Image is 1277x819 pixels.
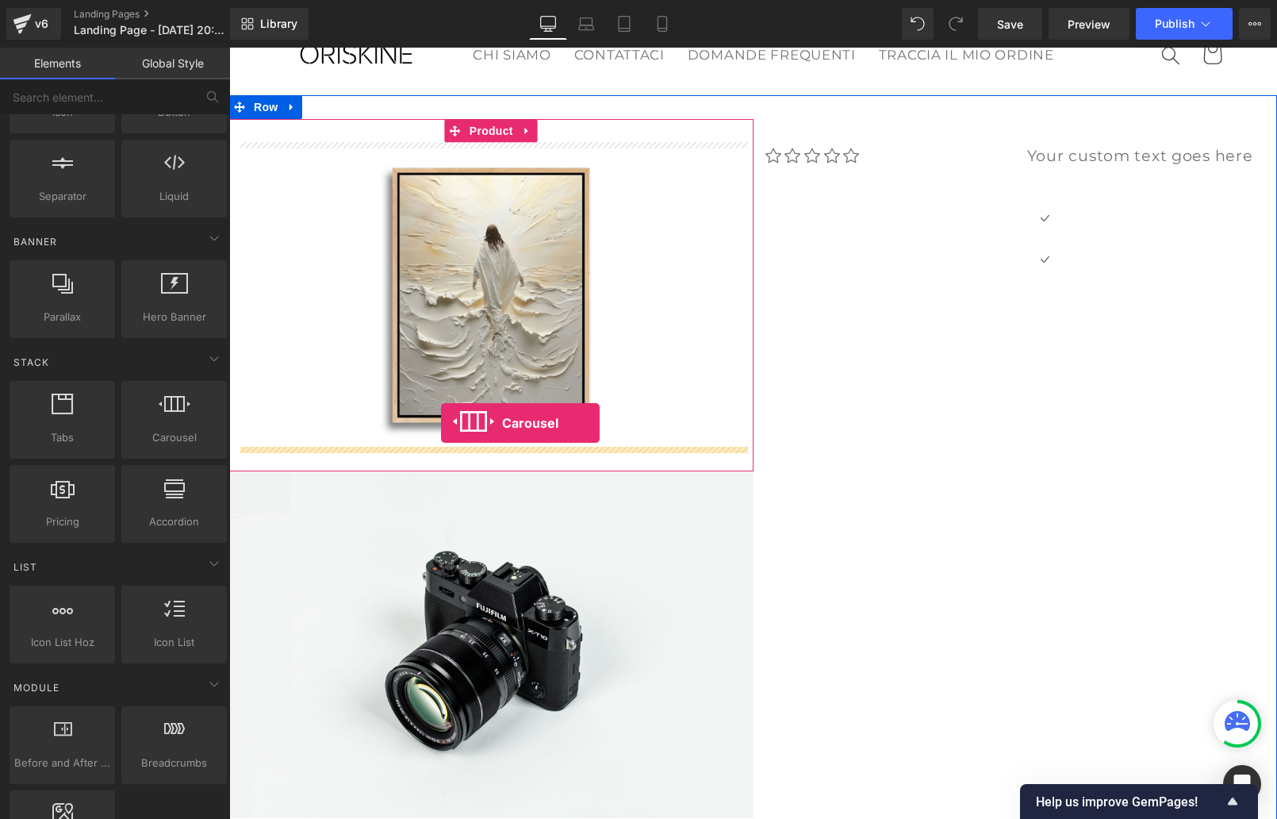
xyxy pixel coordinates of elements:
span: Preview [1068,16,1110,33]
span: Module [12,680,61,695]
a: Mobile [643,8,681,40]
span: Breadcrumbs [126,755,222,771]
button: Redo [940,8,972,40]
span: Parallax [14,309,110,325]
span: Before and After Images [14,755,110,771]
a: Expand / Collapse [288,71,309,95]
button: Publish [1136,8,1233,40]
span: Banner [12,234,59,249]
a: New Library [230,8,309,40]
span: Liquid [126,188,222,205]
button: More [1239,8,1271,40]
a: Landing Pages [74,8,256,21]
span: Stack [12,355,51,370]
a: Desktop [529,8,567,40]
img: Jésus marchant sur l'eau I - Toile [109,95,414,400]
span: Separator [14,188,110,205]
p: Your custom text goes here [798,95,1036,121]
a: Preview [1049,8,1129,40]
button: Show survey - Help us improve GemPages! [1036,792,1242,811]
span: Carousel [126,429,222,446]
span: Save [997,16,1023,33]
span: Accordion [126,513,222,530]
div: Open Intercom Messenger [1223,765,1261,803]
span: Icon List Hoz [14,634,110,651]
span: Pricing [14,513,110,530]
span: Tabs [14,429,110,446]
a: Laptop [567,8,605,40]
button: Undo [902,8,934,40]
a: Global Style [115,48,230,79]
span: Row [21,48,52,71]
span: Hero Banner [126,309,222,325]
a: Expand / Collapse [52,48,73,71]
span: Help us improve GemPages! [1036,794,1223,809]
span: Publish [1155,17,1195,30]
span: Icon List [126,634,222,651]
a: Tablet [605,8,643,40]
div: v6 [32,13,52,34]
span: Landing Page - [DATE] 20:44:53 [74,24,226,37]
span: List [12,559,39,575]
span: Library [260,17,297,31]
span: Product [236,71,288,95]
a: v6 [6,8,61,40]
